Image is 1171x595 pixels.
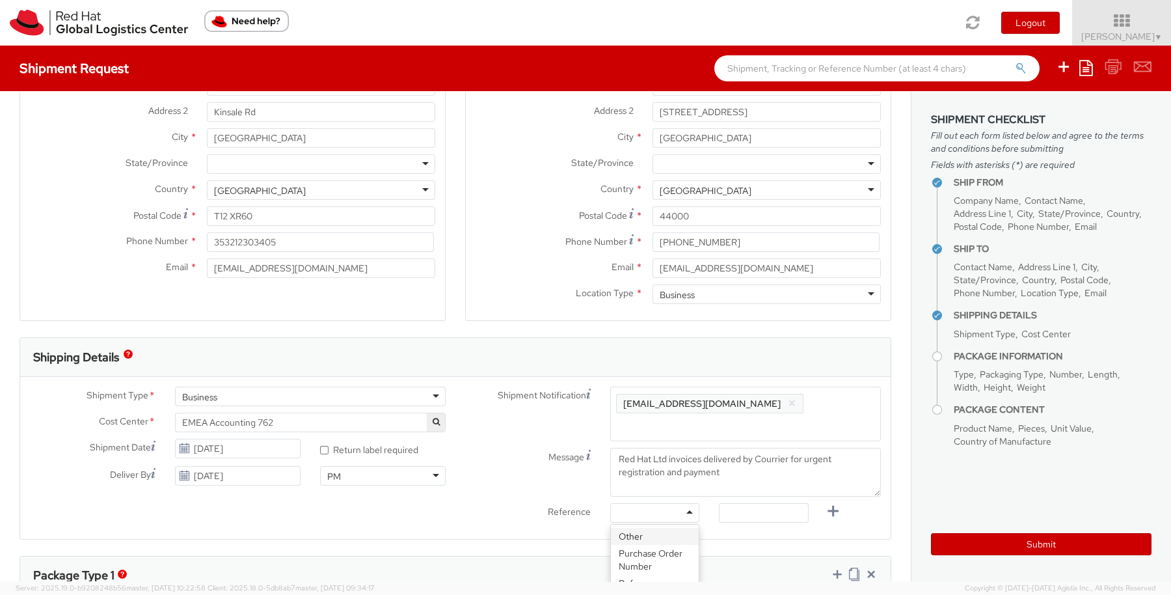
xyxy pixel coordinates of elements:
[1018,422,1045,434] span: Pieces
[660,184,751,197] div: [GEOGRAPHIC_DATA]
[327,470,341,483] div: PM
[565,236,627,247] span: Phone Number
[1081,31,1163,42] span: [PERSON_NAME]
[954,195,1019,206] span: Company Name
[954,352,1151,361] h4: Package Information
[1022,274,1055,286] span: Country
[182,391,217,404] div: Business
[175,413,446,432] span: EMEA Accounting 762
[954,274,1016,286] span: State/Province
[16,583,206,592] span: Server: 2025.19.0-b9208248b56
[90,441,151,454] span: Shipment Date
[954,381,978,393] span: Width
[660,288,695,301] div: Business
[208,583,375,592] span: Client: 2025.18.0-5db8ab7
[611,545,699,575] div: Purchase Order Number
[579,210,627,221] span: Postal Code
[548,506,591,518] span: Reference
[954,178,1151,187] h4: Ship From
[126,583,206,592] span: master, [DATE] 10:22:58
[1060,274,1109,286] span: Postal Code
[576,287,634,299] span: Location Type
[1075,221,1097,232] span: Email
[1017,381,1045,393] span: Weight
[172,131,188,143] span: City
[182,417,438,428] span: EMEA Accounting 762
[1088,368,1118,380] span: Length
[612,261,634,273] span: Email
[611,528,699,545] div: Other
[204,10,289,32] button: Need help?
[954,311,1151,320] h4: Shipping Details
[954,244,1151,254] h4: Ship To
[126,235,188,247] span: Phone Number
[954,221,1002,232] span: Postal Code
[1051,422,1092,434] span: Unit Value
[33,569,114,582] h3: Package Type 1
[1021,328,1070,340] span: Cost Center
[320,446,329,454] input: Return label required
[954,368,974,380] span: Type
[320,441,420,456] label: Return label required
[1021,287,1079,299] span: Location Type
[965,583,1155,594] span: Copyright © [DATE]-[DATE] Agistix Inc., All Rights Reserved
[1008,221,1069,232] span: Phone Number
[954,208,1011,219] span: Address Line 1
[600,183,634,195] span: Country
[954,328,1016,340] span: Shipment Type
[984,381,1011,393] span: Height
[1001,12,1060,34] button: Logout
[954,287,1015,299] span: Phone Number
[148,105,188,117] span: Address 2
[1018,261,1075,273] span: Address Line 1
[1155,32,1163,42] span: ▼
[155,183,188,195] span: Country
[548,451,584,463] span: Message
[166,261,188,273] span: Email
[980,368,1043,380] span: Packaging Type
[1038,208,1101,219] span: State/Province
[714,55,1040,81] input: Shipment, Tracking or Reference Number (at least 4 chars)
[931,114,1151,126] h3: Shipment Checklist
[1025,195,1083,206] span: Contact Name
[1017,208,1032,219] span: City
[498,389,586,402] span: Shipment Notification
[33,351,119,364] h3: Shipping Details
[214,184,306,197] div: [GEOGRAPHIC_DATA]
[295,583,375,592] span: master, [DATE] 09:34:17
[623,398,781,409] span: [EMAIL_ADDRESS][DOMAIN_NAME]
[126,157,188,169] span: State/Province
[954,422,1012,434] span: Product Name
[954,405,1151,415] h4: Package Content
[571,157,634,169] span: State/Province
[954,261,1012,273] span: Contact Name
[110,468,151,482] span: Deliver By
[931,158,1151,171] span: Fields with asterisks (*) are required
[617,131,634,143] span: City
[87,389,148,404] span: Shipment Type
[133,210,182,221] span: Postal Code
[1107,208,1139,219] span: Country
[931,129,1151,155] span: Fill out each form listed below and agree to the terms and conditions before submitting
[594,105,634,117] span: Address 2
[10,10,188,36] img: rh-logistics-00dfa346123c4ec078e1.svg
[1084,287,1107,299] span: Email
[1049,368,1082,380] span: Number
[954,436,1051,447] span: Country of Manufacture
[20,61,129,76] h4: Shipment Request
[788,396,796,411] button: ×
[931,533,1151,555] button: Submit
[1081,261,1097,273] span: City
[99,415,148,430] span: Cost Center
